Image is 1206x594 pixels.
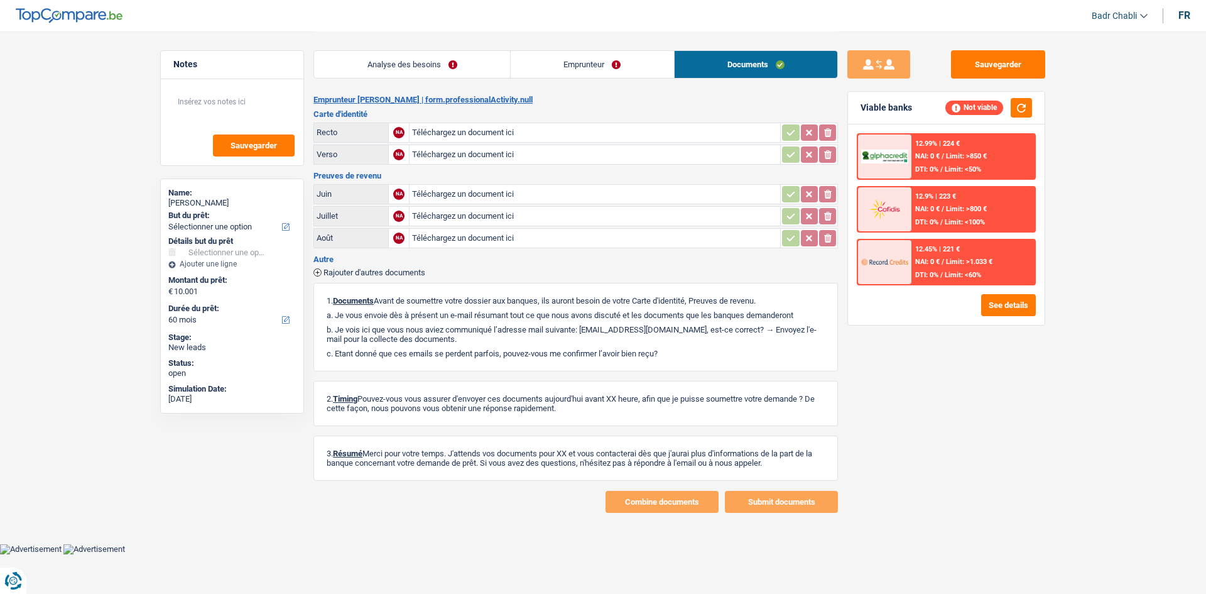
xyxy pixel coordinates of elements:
[168,275,293,285] label: Montant du prêt:
[327,449,825,468] p: 3. Merci pour votre temps. J'attends vos documents pour XX et vous contacterai dès que j'aurai p...
[915,271,938,279] span: DTI: 0%
[940,165,943,173] span: /
[393,233,405,244] div: NA
[861,102,912,113] div: Viable banks
[16,8,122,23] img: TopCompare Logo
[213,135,295,157] button: Sauvegarder
[327,311,825,320] p: a. Je vous envoie dès à présent un e-mail résumant tout ce que nous avons discuté et les doc...
[942,205,944,213] span: /
[168,384,296,394] div: Simulation Date:
[393,189,405,200] div: NA
[1092,11,1137,21] span: Badr Chabli
[173,59,291,70] h5: Notes
[915,165,938,173] span: DTI: 0%
[511,51,674,78] a: Emprunteur
[313,110,838,118] h3: Carte d'identité
[313,172,838,180] h3: Preuves de revenu
[63,544,125,554] img: Advertisement
[940,218,943,226] span: /
[168,211,293,221] label: But du prêt:
[1178,9,1190,21] div: fr
[313,268,425,277] button: Rajouter d'autres documents
[915,152,940,160] span: NAI: 0 €
[313,95,838,105] h2: Emprunteur [PERSON_NAME] | form.professionalActivity.null
[333,394,357,404] span: Timing
[915,245,960,253] div: 12.45% | 221 €
[327,349,825,358] p: c. Etant donné que ces emails se perdent parfois, pouvez-vous me confirmer l’avoir bien reçu?
[317,211,386,221] div: Juillet
[327,325,825,344] p: b. Je vois ici que vous nous aviez communiqué l’adresse mail suivante: [EMAIL_ADDRESS][DOMAIN_NA...
[861,250,908,273] img: Record Credits
[945,218,985,226] span: Limit: <100%
[333,296,374,305] span: Documents
[327,394,825,413] p: 2. Pouvez-vous vous assurer d'envoyer ces documents aujourd'hui avant XX heure, afin que je puiss...
[333,449,362,458] span: Résumé
[981,294,1036,316] button: See details
[317,233,386,243] div: Août
[168,188,296,198] div: Name:
[606,491,719,513] button: Combine documents
[915,218,938,226] span: DTI: 0%
[323,268,425,277] span: Rajouter d'autres documents
[675,51,838,78] a: Documents
[942,152,944,160] span: /
[940,271,943,279] span: /
[393,127,405,138] div: NA
[314,51,510,78] a: Analyse des besoins
[945,101,1003,114] div: Not viable
[168,236,296,246] div: Détails but du prêt
[317,150,386,159] div: Verso
[393,149,405,160] div: NA
[168,343,296,353] div: New leads
[945,165,981,173] span: Limit: <50%
[168,394,296,404] div: [DATE]
[168,198,296,208] div: [PERSON_NAME]
[168,333,296,343] div: Stage:
[168,368,296,378] div: open
[327,296,825,305] p: 1. Avant de soumettre votre dossier aux banques, ils auront besoin de votre Carte d'identité, Pre...
[168,287,173,297] span: €
[861,197,908,221] img: Cofidis
[168,304,293,314] label: Durée du prêt:
[313,255,838,263] h3: Autre
[946,152,987,160] span: Limit: >850 €
[946,205,987,213] span: Limit: >800 €
[915,192,956,201] div: 12.9% | 223 €
[945,271,981,279] span: Limit: <60%
[942,258,944,266] span: /
[725,491,838,513] button: Submit documents
[861,150,908,164] img: AlphaCredit
[393,211,405,222] div: NA
[915,140,960,148] div: 12.99% | 224 €
[946,258,992,266] span: Limit: >1.033 €
[317,189,386,199] div: Juin
[1082,6,1148,26] a: Badr Chabli
[951,50,1045,79] button: Sauvegarder
[168,358,296,368] div: Status:
[317,128,386,137] div: Recto
[915,258,940,266] span: NAI: 0 €
[231,141,277,150] span: Sauvegarder
[915,205,940,213] span: NAI: 0 €
[168,260,296,268] div: Ajouter une ligne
